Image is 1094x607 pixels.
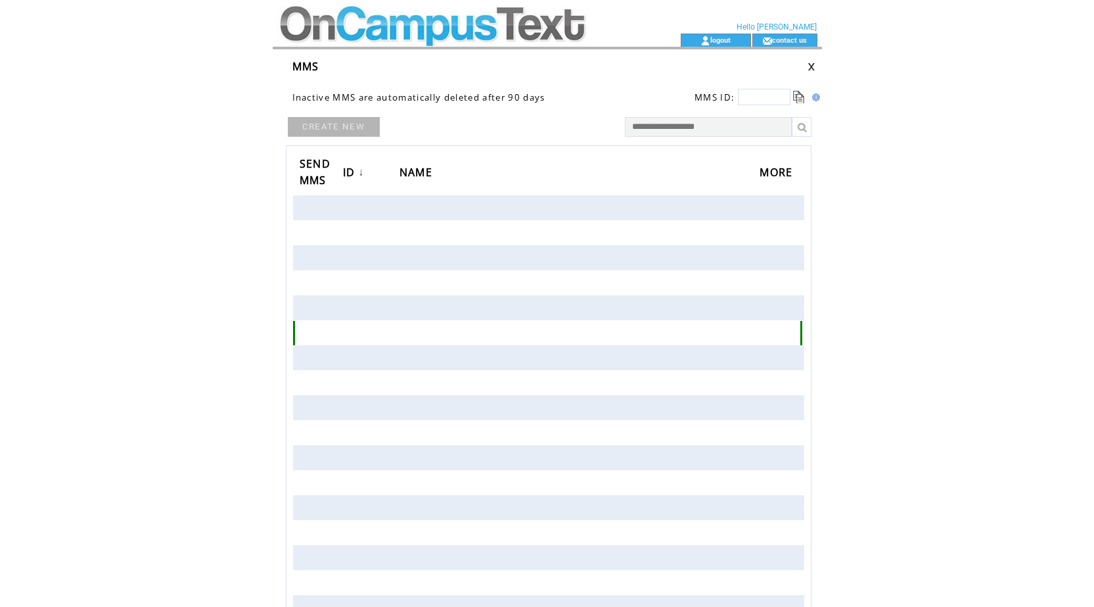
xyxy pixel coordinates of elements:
span: MORE [760,162,796,186]
img: help.gif [808,93,820,101]
a: ID↓ [343,161,368,185]
span: MMS [292,59,319,74]
a: CREATE NEW [288,117,380,137]
span: NAME [399,162,436,186]
span: Inactive MMS are automatically deleted after 90 days [292,91,545,103]
span: SEND MMS [300,153,330,194]
a: contact us [772,36,807,44]
img: contact_us_icon.gif [762,36,772,46]
a: NAME [399,161,439,185]
span: Hello [PERSON_NAME] [737,22,817,32]
a: logout [710,36,731,44]
span: MMS ID: [695,91,735,103]
img: account_icon.gif [700,36,710,46]
span: ID [343,162,359,186]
